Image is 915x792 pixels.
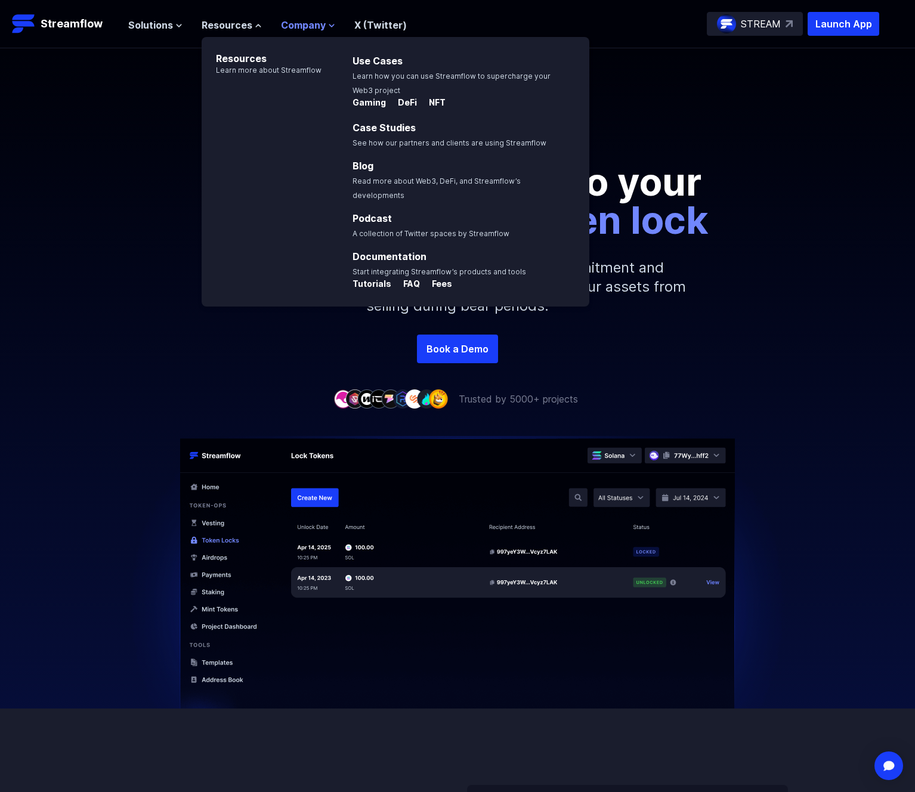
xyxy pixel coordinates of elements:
[202,18,252,32] span: Resources
[353,279,394,291] a: Tutorials
[808,12,879,36] button: Launch App
[353,177,521,200] span: Read more about Web3, DeFi, and Streamflow’s developments
[353,278,391,290] p: Tutorials
[405,389,424,408] img: company-7
[202,66,322,75] p: Learn more about Streamflow
[353,55,403,67] a: Use Cases
[357,389,376,408] img: company-3
[459,392,578,406] p: Trusted by 5000+ projects
[394,278,420,290] p: FAQ
[201,239,714,335] p: Lock your liquidity pool (LP) tokens to show commitment and transparency to your community or jus...
[127,125,788,144] p: Secure your crypto assets
[12,12,36,36] img: Streamflow Logo
[874,751,903,780] div: Open Intercom Messenger
[345,389,364,408] img: company-2
[417,335,498,363] a: Book a Demo
[388,97,417,109] p: DeFi
[353,122,416,134] a: Case Studies
[429,389,448,408] img: company-9
[202,37,322,66] p: Resources
[422,278,452,290] p: Fees
[419,98,446,110] a: NFT
[128,18,183,32] button: Solutions
[381,389,400,408] img: company-5
[333,389,353,408] img: company-1
[717,14,736,33] img: streamflow-logo-circle.png
[281,18,335,32] button: Company
[189,163,726,239] p: Show commitment to your community with
[118,436,797,738] img: Hero Image
[516,197,709,243] span: token lock
[393,389,412,408] img: company-6
[353,72,551,95] span: Learn how you can use Streamflow to supercharge your Web3 project
[353,97,386,109] p: Gaming
[202,18,262,32] button: Resources
[353,267,526,276] span: Start integrating Streamflow’s products and tools
[388,98,419,110] a: DeFi
[786,20,793,27] img: top-right-arrow.svg
[353,160,373,172] a: Blog
[353,229,509,238] span: A collection of Twitter spaces by Streamflow
[419,97,446,109] p: NFT
[417,389,436,408] img: company-8
[707,12,803,36] a: STREAM
[353,250,426,262] a: Documentation
[394,279,422,291] a: FAQ
[281,18,326,32] span: Company
[353,212,392,224] a: Podcast
[369,389,388,408] img: company-4
[12,12,116,36] a: Streamflow
[741,17,781,31] p: STREAM
[354,19,407,31] a: X (Twitter)
[353,138,546,147] span: See how our partners and clients are using Streamflow
[353,98,388,110] a: Gaming
[41,16,103,32] p: Streamflow
[128,18,173,32] span: Solutions
[422,279,452,291] a: Fees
